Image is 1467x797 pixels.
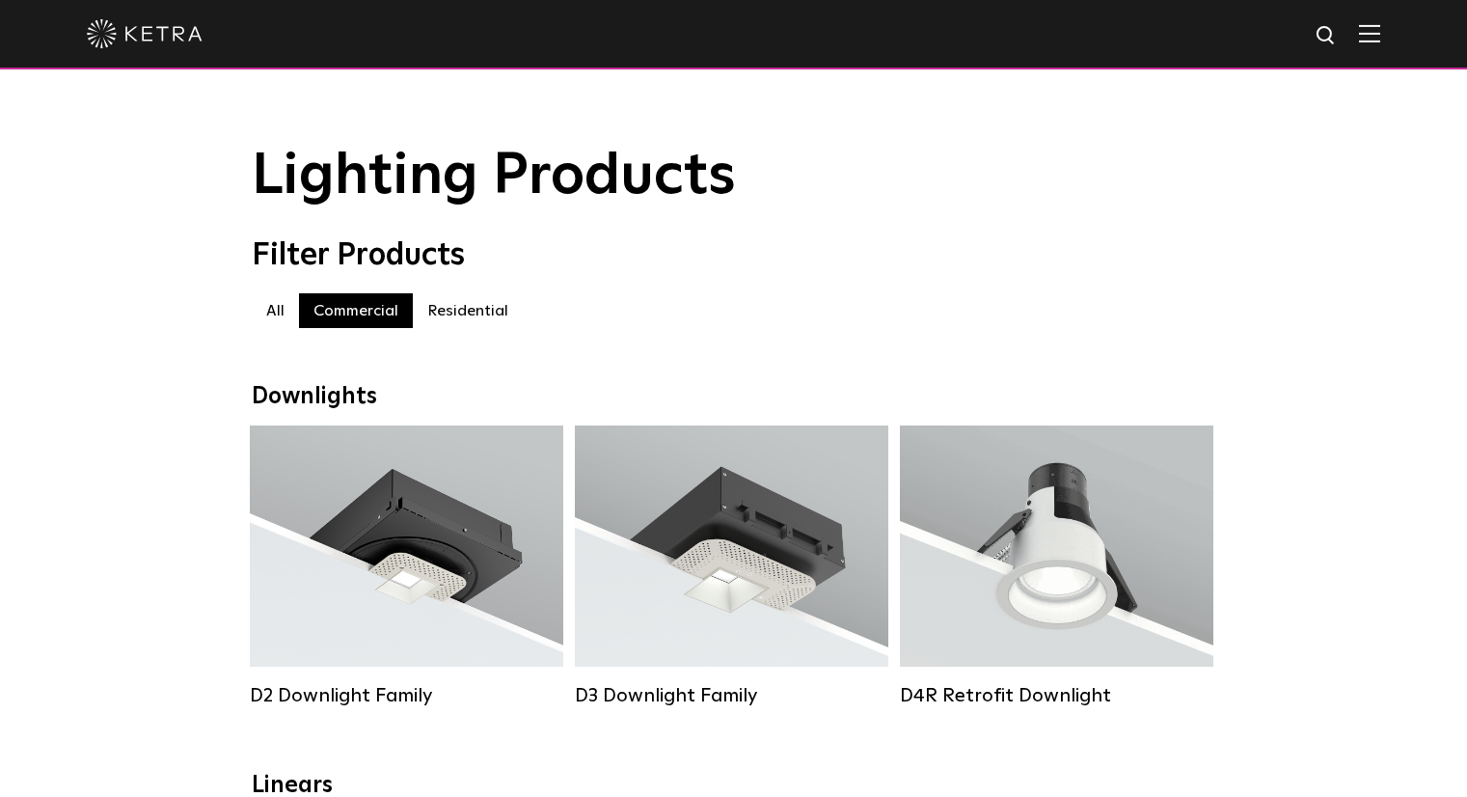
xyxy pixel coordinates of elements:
span: Lighting Products [252,148,736,206]
div: Downlights [252,383,1216,411]
label: Commercial [299,293,413,328]
label: All [252,293,299,328]
img: ketra-logo-2019-white [87,19,203,48]
a: D3 Downlight Family Lumen Output:700 / 900 / 1100Colors:White / Black / Silver / Bronze / Paintab... [575,426,888,707]
a: D2 Downlight Family Lumen Output:1200Colors:White / Black / Gloss Black / Silver / Bronze / Silve... [250,426,563,707]
div: D3 Downlight Family [575,684,888,707]
div: Filter Products [252,237,1216,274]
div: D2 Downlight Family [250,684,563,707]
img: search icon [1315,24,1339,48]
label: Residential [413,293,523,328]
div: D4R Retrofit Downlight [900,684,1213,707]
img: Hamburger%20Nav.svg [1359,24,1380,42]
a: D4R Retrofit Downlight Lumen Output:800Colors:White / BlackBeam Angles:15° / 25° / 40° / 60°Watta... [900,426,1213,707]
